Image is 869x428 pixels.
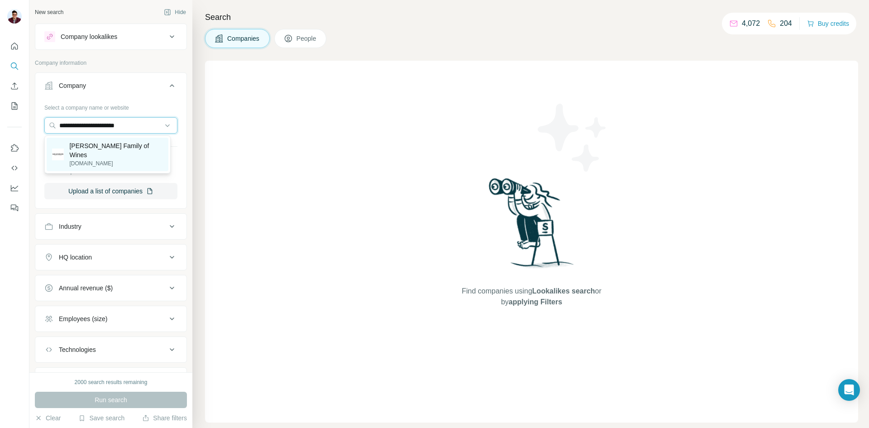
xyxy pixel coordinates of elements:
[35,246,186,268] button: HQ location
[59,284,113,293] div: Annual revenue ($)
[35,414,61,423] button: Clear
[44,100,177,112] div: Select a company name or website
[532,97,613,178] img: Surfe Illustration - Stars
[35,277,186,299] button: Annual revenue ($)
[158,5,192,19] button: Hide
[59,222,81,231] div: Industry
[142,414,187,423] button: Share filters
[7,58,22,74] button: Search
[807,17,849,30] button: Buy credits
[35,26,186,48] button: Company lookalikes
[7,38,22,54] button: Quick start
[59,81,86,90] div: Company
[7,78,22,94] button: Enrich CSV
[509,298,562,306] span: applying Filters
[59,253,92,262] div: HQ location
[7,140,22,156] button: Use Surfe on LinkedIn
[742,18,760,29] p: 4,072
[296,34,317,43] span: People
[78,414,124,423] button: Save search
[35,339,186,361] button: Technologies
[459,286,604,308] span: Find companies using or by
[532,287,595,295] span: Lookalikes search
[35,75,186,100] button: Company
[69,159,163,168] p: [DOMAIN_NAME]
[35,370,186,391] button: Keywords
[7,200,22,216] button: Feedback
[227,34,260,43] span: Companies
[7,9,22,24] img: Avatar
[69,141,163,159] p: [PERSON_NAME] Family of Wines
[61,32,117,41] div: Company lookalikes
[59,314,107,323] div: Employees (size)
[7,160,22,176] button: Use Surfe API
[205,11,858,24] h4: Search
[780,18,792,29] p: 204
[7,180,22,196] button: Dashboard
[35,308,186,330] button: Employees (size)
[75,378,148,386] div: 2000 search results remaining
[52,149,64,160] img: Shannon Family of Wines
[59,345,96,354] div: Technologies
[838,379,860,401] div: Open Intercom Messenger
[485,176,579,277] img: Surfe Illustration - Woman searching with binoculars
[35,59,187,67] p: Company information
[35,8,63,16] div: New search
[35,216,186,237] button: Industry
[44,183,177,199] button: Upload a list of companies
[7,98,22,114] button: My lists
